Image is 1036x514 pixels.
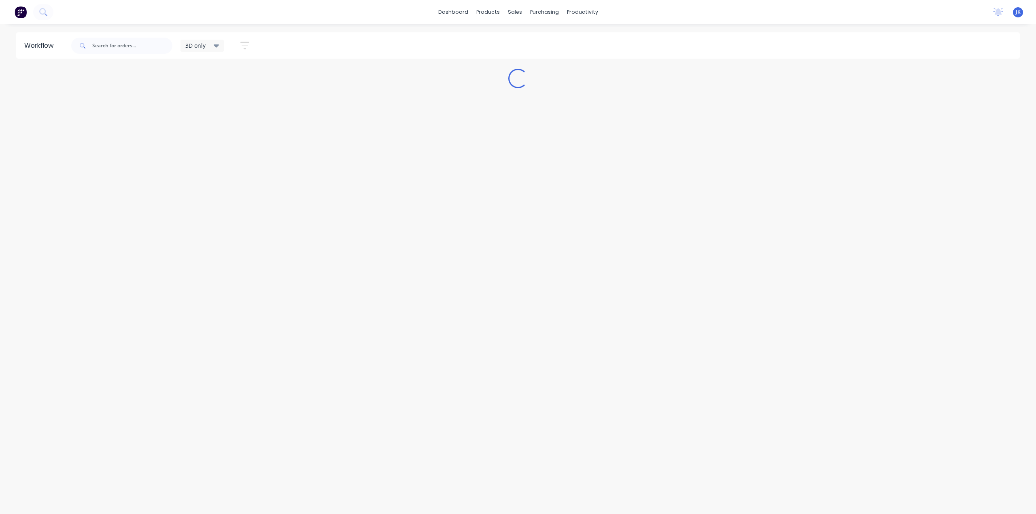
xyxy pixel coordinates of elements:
[24,41,57,51] div: Workflow
[504,6,526,18] div: sales
[472,6,504,18] div: products
[563,6,602,18] div: productivity
[15,6,27,18] img: Factory
[1016,8,1021,16] span: JK
[434,6,472,18] a: dashboard
[185,41,206,50] span: 3D only
[526,6,563,18] div: purchasing
[92,38,172,54] input: Search for orders...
